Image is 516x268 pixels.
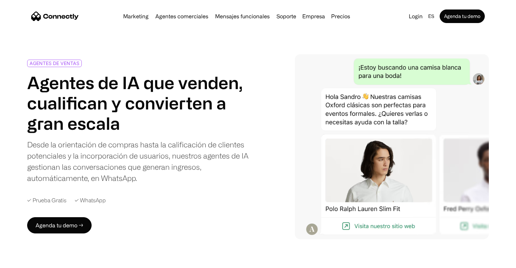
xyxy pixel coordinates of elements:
[428,12,434,21] div: es
[27,139,250,184] div: Desde la orientación de compras hasta la calificación de clientes potenciales y la incorporación ...
[27,197,66,204] div: ✓ Prueba Gratis
[27,217,92,233] a: Agenda tu demo →
[75,197,106,204] div: ✓ WhatsApp
[302,12,325,21] div: Empresa
[153,14,211,19] a: Agentes comerciales
[14,256,41,266] ul: Language list
[406,12,425,21] a: Login
[212,14,272,19] a: Mensajes funcionales
[425,12,438,21] div: es
[328,14,353,19] a: Precios
[7,255,41,266] aside: Language selected: Español
[120,14,151,19] a: Marketing
[300,12,327,21] div: Empresa
[274,14,299,19] a: Soporte
[31,11,79,21] a: home
[27,73,250,133] h1: Agentes de IA que venden, cualifican y convierten a gran escala
[440,9,485,23] a: Agenda tu demo
[30,61,79,66] div: AGENTES DE VENTAS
